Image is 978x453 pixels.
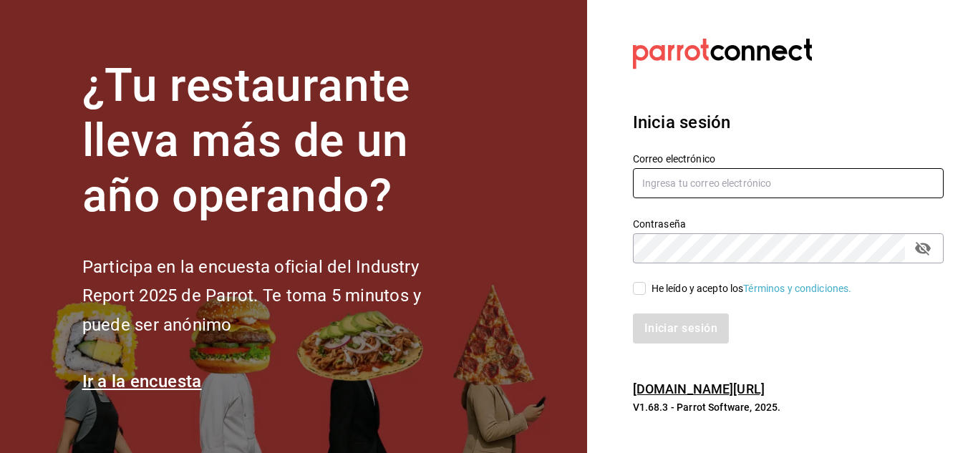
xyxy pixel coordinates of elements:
[633,109,944,135] h3: Inicia sesión
[82,253,469,340] h2: Participa en la encuesta oficial del Industry Report 2025 de Parrot. Te toma 5 minutos y puede se...
[633,168,944,198] input: Ingresa tu correo electrónico
[911,236,935,260] button: passwordField
[633,219,944,229] label: Contraseña
[633,400,944,414] p: V1.68.3 - Parrot Software, 2025.
[82,371,202,391] a: Ir a la encuesta
[743,283,851,294] a: Términos y condiciones.
[633,154,944,164] label: Correo electrónico
[82,59,469,223] h1: ¿Tu restaurante lleva más de un año operando?
[633,381,765,396] a: [DOMAIN_NAME][URL]
[652,281,852,296] div: He leído y acepto los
